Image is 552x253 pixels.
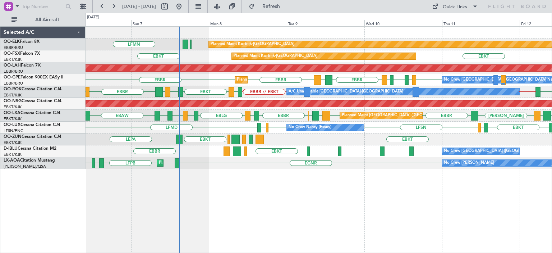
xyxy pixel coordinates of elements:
[4,104,22,110] a: EBKT/KJK
[4,92,22,98] a: EBKT/KJK
[4,51,20,56] span: OO-FSX
[22,1,63,12] input: Trip Number
[4,81,23,86] a: EBBR/BRU
[4,146,18,151] span: D-IBLU
[8,14,78,26] button: All Aircraft
[122,3,156,10] span: [DATE] - [DATE]
[4,45,23,50] a: EBBR/BRU
[443,4,467,11] div: Quick Links
[19,17,76,22] span: All Aircraft
[4,87,22,91] span: OO-ROK
[287,20,364,26] div: Tue 9
[4,116,22,122] a: EBKT/KJK
[4,57,22,62] a: EBKT/KJK
[4,87,61,91] a: OO-ROKCessna Citation CJ4
[289,86,403,97] div: A/C Unavailable [GEOGRAPHIC_DATA]-[GEOGRAPHIC_DATA]
[4,69,23,74] a: EBBR/BRU
[256,4,286,9] span: Refresh
[234,51,317,62] div: Planned Maint Kortrijk-[GEOGRAPHIC_DATA]
[364,20,442,26] div: Wed 10
[4,75,20,80] span: OO-GPE
[4,135,22,139] span: OO-ZUN
[4,99,22,103] span: OO-NSG
[289,122,331,133] div: No Crew Nancy (Essey)
[4,99,61,103] a: OO-NSGCessna Citation CJ4
[4,128,23,134] a: LFSN/ENC
[237,74,367,85] div: Planned Maint [GEOGRAPHIC_DATA] ([GEOGRAPHIC_DATA] National)
[209,20,286,26] div: Mon 8
[342,110,472,121] div: Planned Maint [GEOGRAPHIC_DATA] ([GEOGRAPHIC_DATA] National)
[4,111,20,115] span: OO-LXA
[442,20,520,26] div: Thu 11
[4,123,20,127] span: OO-LUX
[4,75,63,80] a: OO-GPEFalcon 900EX EASy II
[4,158,55,163] a: LX-AOACitation Mustang
[4,63,21,68] span: OO-LAH
[87,14,99,21] div: [DATE]
[4,146,56,151] a: D-IBLUCessna Citation M2
[4,152,22,157] a: EBKT/KJK
[444,158,494,168] div: No Crew [PERSON_NAME]
[4,63,41,68] a: OO-LAHFalcon 7X
[4,111,60,115] a: OO-LXACessna Citation CJ4
[211,39,294,50] div: Planned Maint Kortrijk-[GEOGRAPHIC_DATA]
[4,40,20,44] span: OO-ELK
[428,1,482,12] button: Quick Links
[4,164,46,169] a: [PERSON_NAME]/QSA
[159,158,272,168] div: Planned Maint [GEOGRAPHIC_DATA] ([GEOGRAPHIC_DATA])
[245,1,289,12] button: Refresh
[4,140,22,145] a: EBKT/KJK
[4,123,60,127] a: OO-LUXCessna Citation CJ4
[131,20,209,26] div: Sun 7
[4,135,61,139] a: OO-ZUNCessna Citation CJ4
[4,40,40,44] a: OO-ELKFalcon 8X
[4,158,20,163] span: LX-AOA
[4,51,40,56] a: OO-FSXFalcon 7X
[54,20,131,26] div: Sat 6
